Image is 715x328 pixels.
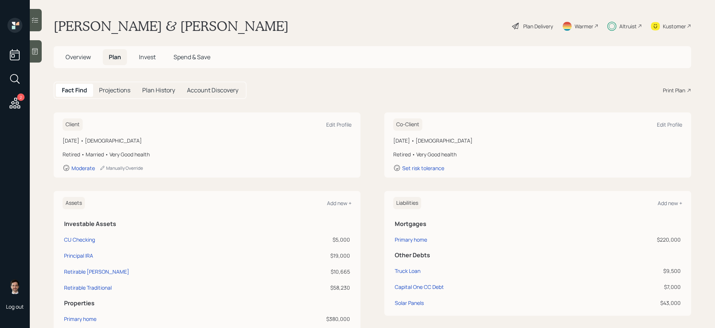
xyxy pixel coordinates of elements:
div: $10,665 [271,268,350,276]
h5: Fact Find [62,87,87,94]
div: $5,000 [271,236,350,243]
div: Add new + [658,200,682,207]
div: Moderate [71,165,95,172]
div: Set risk tolerance [402,165,444,172]
div: Edit Profile [657,121,682,128]
span: Overview [66,53,91,61]
div: Retired • Married • Very Good health [63,150,352,158]
div: Primary home [64,315,96,323]
div: Truck Loan [395,267,420,275]
div: Primary home [395,236,427,243]
div: Manually Override [99,165,143,171]
h6: Co-Client [393,118,422,131]
div: Edit Profile [326,121,352,128]
div: $43,000 [585,299,681,307]
h5: Properties [64,300,350,307]
div: CU Checking [64,236,95,243]
div: Solar Panels [395,299,424,307]
div: Log out [6,303,24,310]
span: Invest [139,53,156,61]
div: Plan Delivery [523,22,553,30]
div: $9,500 [585,267,681,275]
span: Plan [109,53,121,61]
h5: Other Debts [395,252,681,259]
h6: Assets [63,197,85,209]
h5: Projections [99,87,130,94]
div: $19,000 [271,252,350,259]
div: Retirable [PERSON_NAME] [64,268,129,276]
div: $220,000 [585,236,681,243]
div: Add new + [327,200,352,207]
h5: Plan History [142,87,175,94]
div: [DATE] • [DEMOGRAPHIC_DATA] [63,137,352,144]
h6: Client [63,118,83,131]
div: Print Plan [663,86,685,94]
div: Retired • Very Good health [393,150,682,158]
span: Spend & Save [174,53,210,61]
div: Kustomer [663,22,686,30]
div: $380,000 [271,315,350,323]
div: Warmer [575,22,593,30]
h5: Investable Assets [64,220,350,227]
h5: Mortgages [395,220,681,227]
h6: Liabilities [393,197,421,209]
div: Altruist [619,22,637,30]
div: $7,000 [585,283,681,291]
div: $58,230 [271,284,350,292]
div: Principal IRA [64,252,93,259]
div: 2 [17,93,25,101]
div: Capital One CC Debt [395,283,444,291]
div: Retirable Traditional [64,284,112,292]
div: [DATE] • [DEMOGRAPHIC_DATA] [393,137,682,144]
img: jonah-coleman-headshot.png [7,279,22,294]
h1: [PERSON_NAME] & [PERSON_NAME] [54,18,289,34]
h5: Account Discovery [187,87,238,94]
